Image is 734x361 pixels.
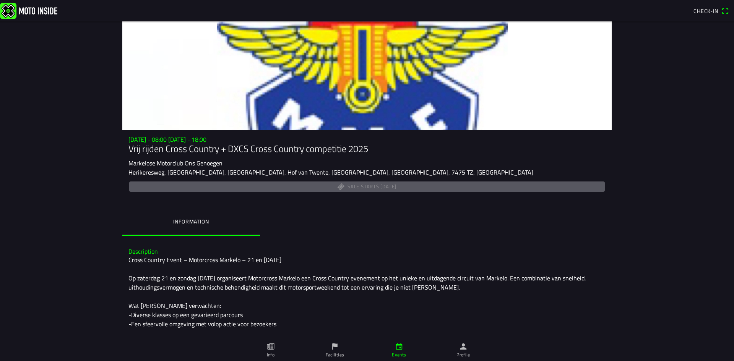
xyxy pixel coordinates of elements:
[326,351,344,358] ion-label: Facilities
[128,136,606,143] h3: [DATE] - 08:00 [DATE] - 18:00
[392,351,406,358] ion-label: Events
[267,351,274,358] ion-label: Info
[128,159,222,168] ion-text: Markelose Motorclub Ons Genoegen
[693,7,718,15] span: Check-in
[128,248,606,255] h3: Description
[128,143,606,154] h1: Vrij rijden Cross Country + DXCS Cross Country competitie 2025
[173,217,209,226] ion-label: Information
[459,342,468,351] ion-icon: person
[690,4,732,17] a: Check-inqr scanner
[128,168,533,177] ion-text: Herikeresweg, [GEOGRAPHIC_DATA], [GEOGRAPHIC_DATA], Hof van Twente, [GEOGRAPHIC_DATA], [GEOGRAPHI...
[456,351,470,358] ion-label: Profile
[331,342,339,351] ion-icon: flag
[395,342,403,351] ion-icon: calendar
[266,342,275,351] ion-icon: paper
